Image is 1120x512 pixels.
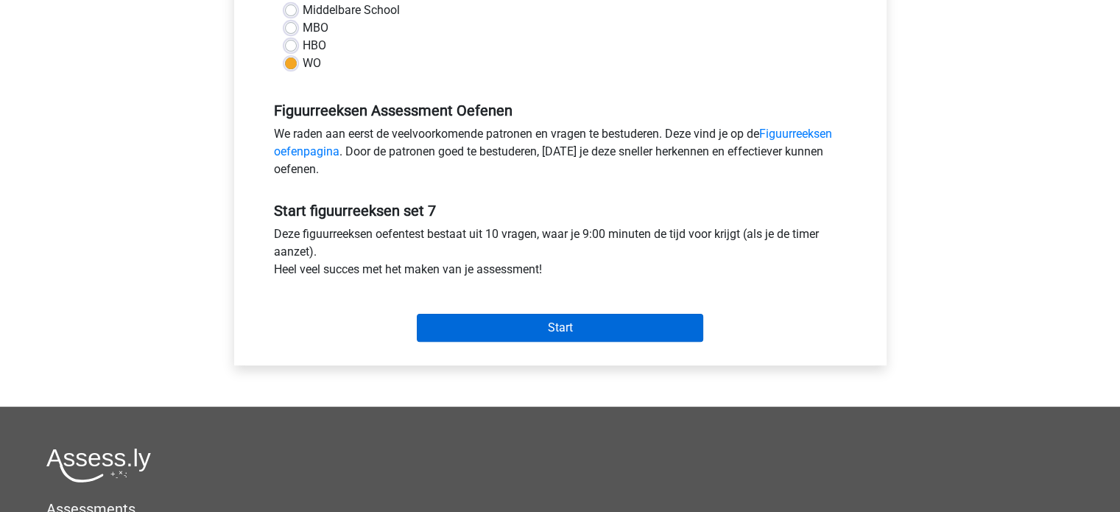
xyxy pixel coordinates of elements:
[303,19,328,37] label: MBO
[303,1,400,19] label: Middelbare School
[303,37,326,55] label: HBO
[263,225,858,284] div: Deze figuurreeksen oefentest bestaat uit 10 vragen, waar je 9:00 minuten de tijd voor krijgt (als...
[303,55,321,72] label: WO
[46,448,151,483] img: Assessly logo
[263,125,858,184] div: We raden aan eerst de veelvoorkomende patronen en vragen te bestuderen. Deze vind je op de . Door...
[417,314,703,342] input: Start
[274,202,847,220] h5: Start figuurreeksen set 7
[274,102,847,119] h5: Figuurreeksen Assessment Oefenen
